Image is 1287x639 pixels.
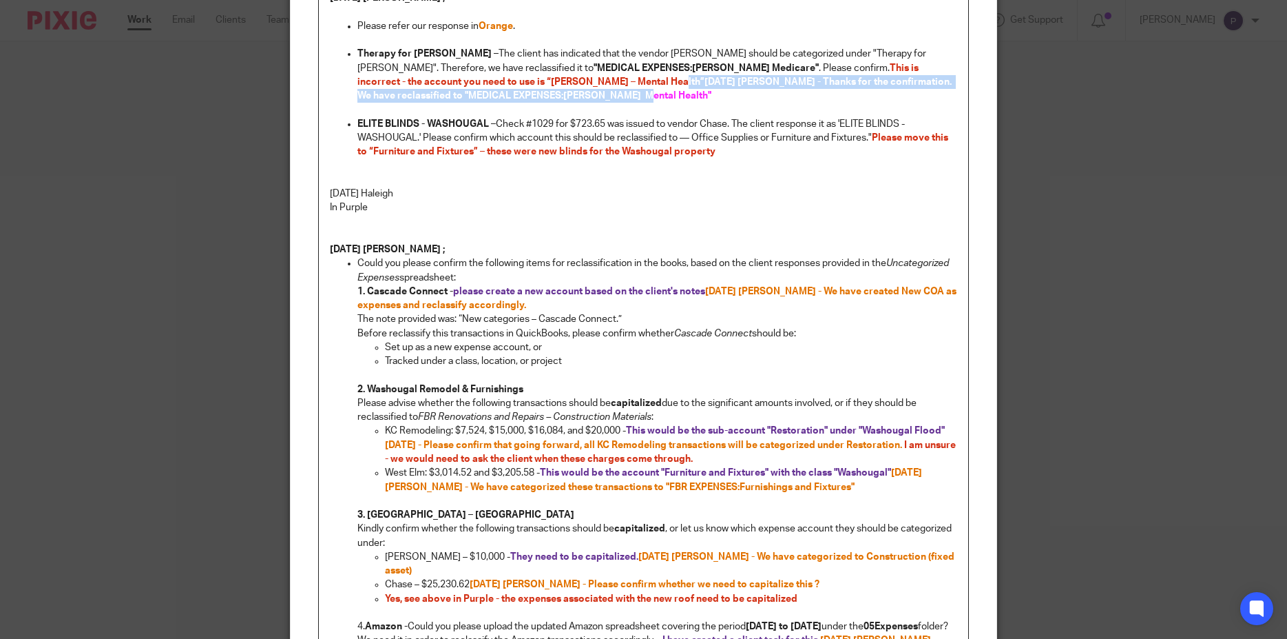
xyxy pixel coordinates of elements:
strong: 2. Washougal Remodel & Furnishings [357,385,523,394]
p: Chase – $25,230.62 [385,578,958,591]
em: FBR Renovations and Repairs – Construction Materials [418,412,651,422]
strong: [DATE] to [DATE] [746,622,822,631]
strong: 05Expenses [864,622,918,631]
p: KC Remodeling: $7,524, $15,000, $16,084, and $20,000 - [385,424,958,466]
span: They need to be capitalized. [510,552,638,562]
span: Orange [479,21,513,31]
p: Set up as a new expense account, or [385,341,958,354]
p: [DATE] Haleigh [330,187,958,201]
em: Cascade Connect [674,329,752,338]
span: [DATE] [PERSON_NAME] - We have categorized to Construction (fixed asset) [385,552,956,576]
strong: "MEDICAL EXPENSES:[PERSON_NAME] Medicare" [594,63,819,73]
p: Kindly confirm whether the following transactions should be , or let us know which expense accoun... [357,508,958,550]
span: I am unsure - we would need to ask the client when these charges come through. [385,440,958,464]
strong: capitalized [611,398,662,408]
strong: Therapy for [PERSON_NAME] – [357,49,499,59]
p: Could you please confirm the following items for reclassification in the books, based on the clie... [357,256,958,285]
p: In Purple [330,201,958,214]
span: please create a new account based on the client's notes [453,287,705,296]
p: Please advise whether the following transactions should be due to the significant amounts involve... [357,383,958,425]
span: This is incorrect - the account you need to use is “[PERSON_NAME] – Mental Health” [357,63,921,87]
strong: Amazon - [365,622,408,631]
strong: 3. [GEOGRAPHIC_DATA] – [GEOGRAPHIC_DATA] [357,510,574,520]
span: This would be the account "Furniture and Fixtures" with the class "Washougal" [540,468,891,478]
em: Uncategorized Expenses [357,258,951,282]
span: [DATE] [PERSON_NAME] - Please confirm whether we need to capitalize this ? [470,580,819,589]
strong: 1. Cascade Connect - [357,287,959,310]
p: The note provided was: “New categories – Cascade Connect.” Before reclassify this transactions in... [357,285,958,341]
span: This would be the sub-account "Restoration" under "Washougal Flood" [626,426,945,436]
strong: ELITE BLINDS - WASHOUGAL – [357,119,496,129]
p: [PERSON_NAME] – $10,000 - [385,550,958,578]
strong: [DATE] [PERSON_NAME] ; [330,245,445,254]
p: West Elm: $3,014.52 and $3,205.58 - [385,466,958,494]
span: [DATE] - Please confirm that going forward, all KC Remodeling transactions will be categorized un... [385,440,902,450]
p: Please refer our response in . [357,19,958,33]
p: Tracked under a class, location, or project [385,354,958,368]
span: Yes, see above in Purple - the expenses associated with the new roof need to be capitalized [385,594,797,604]
p: The client has indicated that the vendor [PERSON_NAME] should be categorized under "Therapy for [... [357,47,958,103]
strong: capitalized [614,524,665,534]
span: [DATE] [PERSON_NAME] - We have categorized these transactions to "FBR EXPENSES:Furnishings and Fi... [385,468,924,491]
p: Check #1029 for $723.65 was issued to vendor Chase. The client response it as 'ELITE BLINDS - WAS... [357,117,958,159]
